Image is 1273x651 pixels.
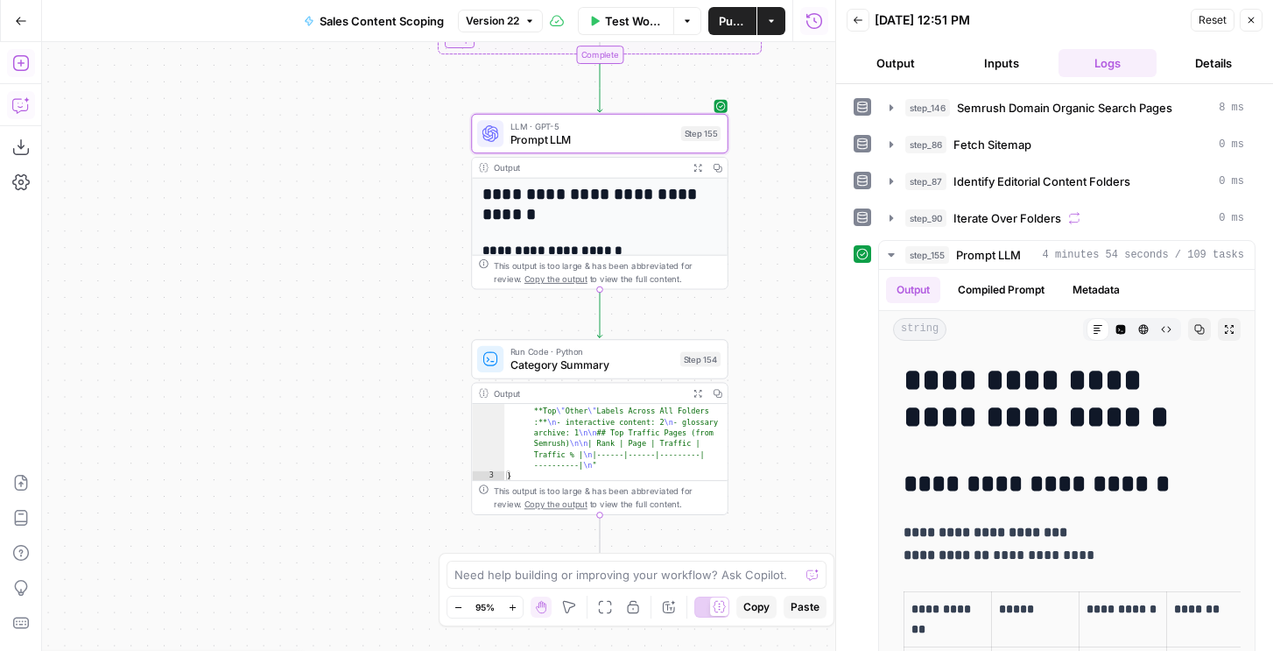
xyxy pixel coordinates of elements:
button: Copy [736,596,777,619]
span: step_86 [905,136,946,153]
span: LLM · GPT-5 [510,119,674,132]
button: Version 22 [458,10,543,32]
button: Test Workflow [578,7,674,35]
button: 0 ms [879,131,1255,159]
span: step_146 [905,99,950,117]
span: 0 ms [1219,173,1244,189]
button: Publish [708,7,756,35]
span: step_87 [905,173,946,190]
span: Version 22 [466,13,519,29]
span: Paste [791,599,819,615]
span: Fetch Sitemap [953,136,1031,153]
span: Prompt LLM [510,131,674,148]
div: This output is too large & has been abbreviated for review. to view the full content. [494,485,721,511]
span: Sales Content Scoping [320,12,444,30]
div: This output is too large & has been abbreviated for review. to view the full content. [494,258,721,285]
div: Output [494,161,683,174]
button: 0 ms [879,167,1255,195]
span: string [893,318,946,341]
button: Compiled Prompt [947,277,1055,303]
span: 4 minutes 54 seconds / 109 tasks [1043,247,1244,263]
span: Run Code · Python [510,345,673,358]
span: step_90 [905,209,946,227]
span: Publish [719,12,746,30]
button: Metadata [1062,277,1130,303]
button: Paste [784,596,826,619]
div: Step 154 [680,351,721,366]
div: Complete [471,46,728,64]
button: Details [1164,49,1262,77]
span: 0 ms [1219,137,1244,152]
span: step_155 [905,246,949,264]
button: Logs [1058,49,1157,77]
span: 8 ms [1219,100,1244,116]
button: Reset [1191,9,1234,32]
div: 3 [472,471,504,482]
button: Output [847,49,946,77]
button: 8 ms [879,94,1255,122]
span: Category Summary [510,357,673,373]
g: Edge from step_90-iteration-end to step_155 [597,64,602,112]
button: 4 minutes 54 seconds / 109 tasks [879,241,1255,269]
span: Reset [1199,12,1227,28]
button: Sales Content Scoping [293,7,454,35]
div: Step 155 [681,126,721,141]
span: Copy [743,599,770,615]
div: Output [494,386,683,400]
div: Run Code · PythonCategory SummaryStep 154Output 2 (0.1%)\n- Alternatives: 1 (0.1%)\n\n **Top\"Oth... [471,339,728,515]
button: Inputs [953,49,1051,77]
span: Test Workflow [605,12,664,30]
button: 0 ms [879,204,1255,232]
span: Semrush Domain Organic Search Pages [957,99,1172,117]
span: Copy the output [524,499,587,509]
span: Identify Editorial Content Folders [953,173,1130,190]
g: Edge from step_155 to step_154 [597,289,602,337]
div: Complete [576,46,623,64]
span: 0 ms [1219,210,1244,226]
span: Copy the output [524,273,587,283]
span: Prompt LLM [956,246,1021,264]
span: Iterate Over Folders [953,209,1061,227]
span: 95% [475,600,495,614]
button: Output [886,277,940,303]
g: Edge from step_154 to end [597,515,602,563]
